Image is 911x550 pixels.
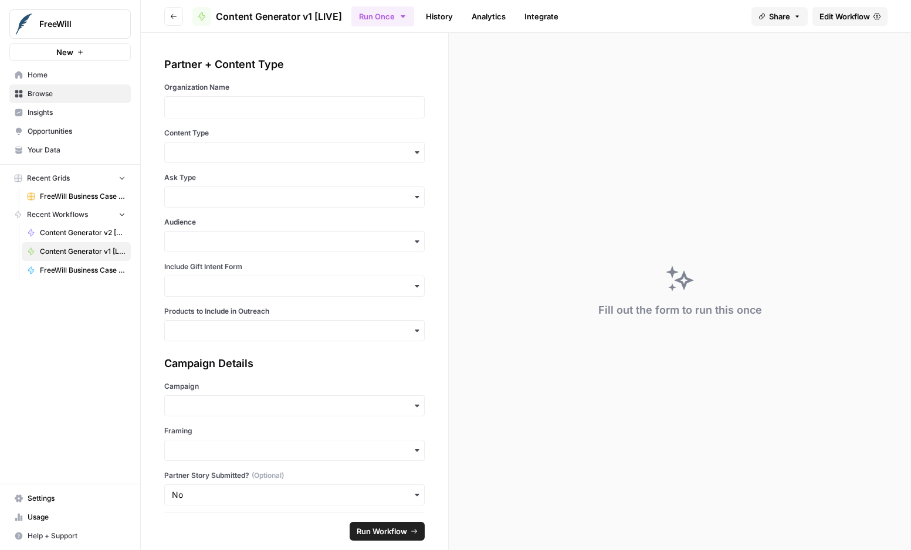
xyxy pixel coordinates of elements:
[812,7,888,26] a: Edit Workflow
[517,7,565,26] a: Integrate
[172,489,417,501] input: No
[40,265,126,276] span: FreeWill Business Case Generator v2
[819,11,870,22] span: Edit Workflow
[164,306,425,317] label: Products to Include in Outreach
[27,173,70,184] span: Recent Grids
[350,522,425,541] button: Run Workflow
[164,217,425,228] label: Audience
[164,172,425,183] label: Ask Type
[9,169,131,187] button: Recent Grids
[598,302,762,318] div: Fill out the form to run this once
[40,228,126,238] span: Content Generator v2 [DRAFT]
[28,493,126,504] span: Settings
[27,209,88,220] span: Recent Workflows
[9,9,131,39] button: Workspace: FreeWill
[28,107,126,118] span: Insights
[9,43,131,61] button: New
[164,128,425,138] label: Content Type
[9,489,131,508] a: Settings
[28,89,126,99] span: Browse
[164,82,425,93] label: Organization Name
[40,191,126,202] span: FreeWill Business Case Generator v2 Grid
[22,261,131,280] a: FreeWill Business Case Generator v2
[9,122,131,141] a: Opportunities
[164,262,425,272] label: Include Gift Intent Form
[9,141,131,159] a: Your Data
[28,145,126,155] span: Your Data
[357,525,407,537] span: Run Workflow
[28,531,126,541] span: Help + Support
[164,381,425,392] label: Campaign
[216,9,342,23] span: Content Generator v1 [LIVE]
[252,470,284,481] span: (Optional)
[164,470,425,481] label: Partner Story Submitted?
[164,426,425,436] label: Framing
[22,187,131,206] a: FreeWill Business Case Generator v2 Grid
[40,246,126,257] span: Content Generator v1 [LIVE]
[56,46,73,58] span: New
[164,355,425,372] div: Campaign Details
[192,7,342,26] a: Content Generator v1 [LIVE]
[769,11,790,22] span: Share
[9,66,131,84] a: Home
[22,223,131,242] a: Content Generator v2 [DRAFT]
[164,56,425,73] div: Partner + Content Type
[13,13,35,35] img: FreeWill Logo
[22,242,131,261] a: Content Generator v1 [LIVE]
[465,7,513,26] a: Analytics
[39,18,110,30] span: FreeWill
[28,70,126,80] span: Home
[28,512,126,522] span: Usage
[9,206,131,223] button: Recent Workflows
[351,6,414,26] button: Run Once
[419,7,460,26] a: History
[28,126,126,137] span: Opportunities
[751,7,808,26] button: Share
[9,103,131,122] a: Insights
[9,527,131,545] button: Help + Support
[9,508,131,527] a: Usage
[9,84,131,103] a: Browse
